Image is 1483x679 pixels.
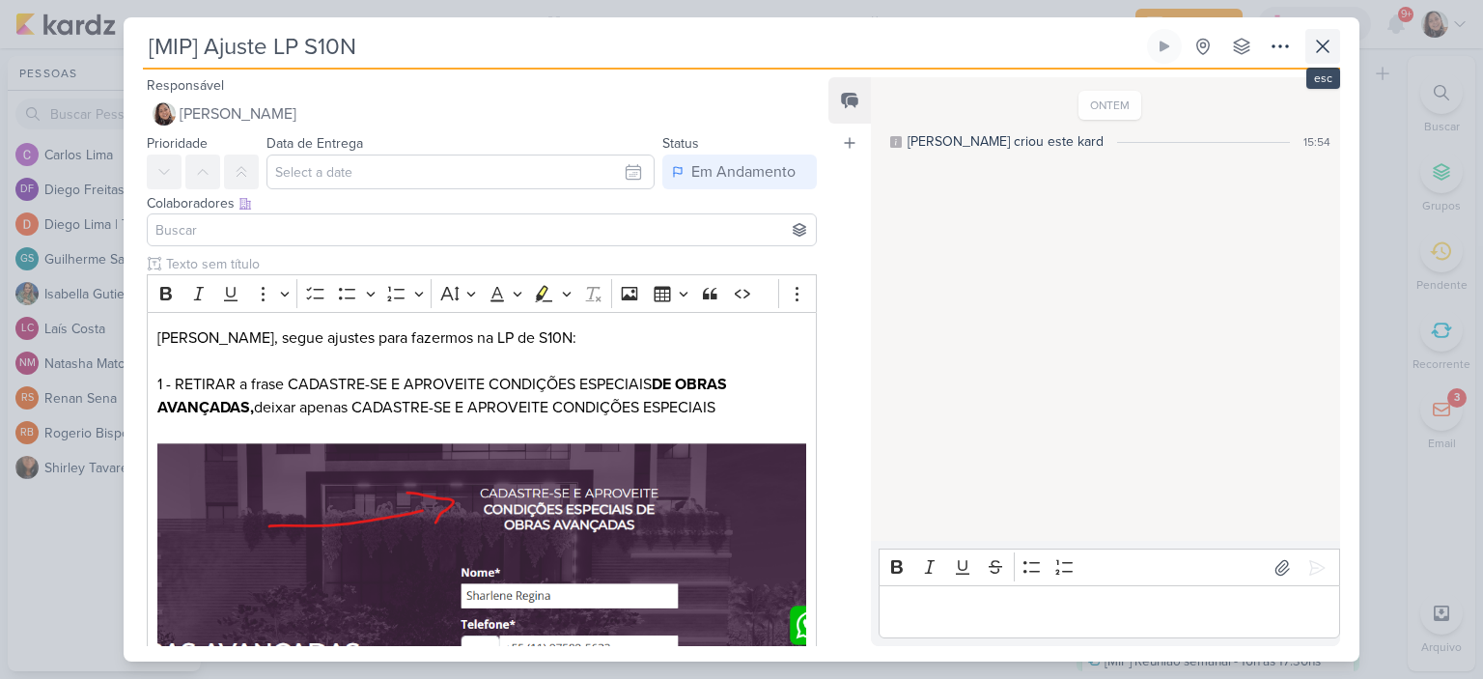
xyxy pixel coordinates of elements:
[266,135,363,152] label: Data de Entrega
[147,77,224,94] label: Responsável
[153,102,176,126] img: Sharlene Khoury
[879,549,1340,586] div: Editor toolbar
[1303,133,1330,151] div: 15:54
[180,102,296,126] span: [PERSON_NAME]
[1157,39,1172,54] div: Ligar relógio
[152,218,812,241] input: Buscar
[662,155,817,189] button: Em Andamento
[147,193,817,213] div: Colaboradores
[147,97,817,131] button: [PERSON_NAME]
[908,131,1104,152] div: [PERSON_NAME] criou este kard
[691,160,796,184] div: Em Andamento
[662,135,699,152] label: Status
[147,274,817,312] div: Editor toolbar
[143,29,1143,64] input: Kard Sem Título
[147,135,208,152] label: Prioridade
[879,585,1340,638] div: Editor editing area: main
[162,254,817,274] input: Texto sem título
[1306,68,1340,89] div: esc
[266,155,655,189] input: Select a date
